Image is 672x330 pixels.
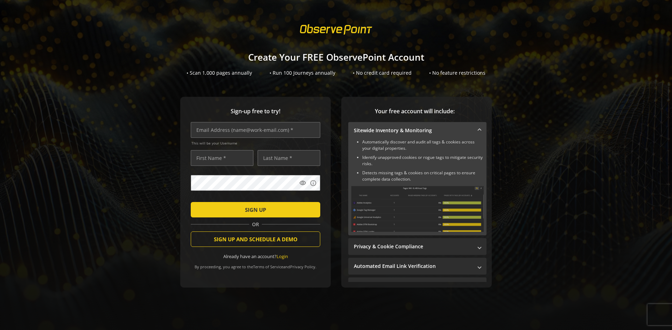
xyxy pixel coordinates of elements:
[258,150,320,166] input: Last Name *
[191,141,320,146] span: This will be your Username
[191,260,320,269] div: By proceeding, you agree to the and .
[191,253,320,260] div: Already have an account?
[276,253,288,260] a: Login
[429,69,485,76] div: • No feature restrictions
[362,139,484,151] li: Automatically discover and audit all tags & cookies across your digital properties.
[245,203,266,216] span: SIGN UP
[191,231,320,247] button: SIGN UP AND SCHEDULE A DEMO
[290,264,315,269] a: Privacy Policy
[351,186,484,232] img: Sitewide Inventory & Monitoring
[348,277,486,294] mat-expansion-panel-header: Performance Monitoring with Web Vitals
[354,263,472,270] mat-panel-title: Automated Email Link Verification
[353,69,412,76] div: • No credit card required
[348,258,486,275] mat-expansion-panel-header: Automated Email Link Verification
[253,264,283,269] a: Terms of Service
[348,238,486,255] mat-expansion-panel-header: Privacy & Cookie Compliance
[191,107,320,115] span: Sign-up free to try!
[354,243,472,250] mat-panel-title: Privacy & Cookie Compliance
[214,233,297,245] span: SIGN UP AND SCHEDULE A DEMO
[362,154,484,167] li: Identify unapproved cookies or rogue tags to mitigate security risks.
[249,221,262,228] span: OR
[348,107,481,115] span: Your free account will include:
[348,139,486,235] div: Sitewide Inventory & Monitoring
[348,122,486,139] mat-expansion-panel-header: Sitewide Inventory & Monitoring
[191,202,320,217] button: SIGN UP
[269,69,335,76] div: • Run 100 Journeys annually
[299,180,306,187] mat-icon: visibility
[310,180,317,187] mat-icon: info
[362,170,484,182] li: Detects missing tags & cookies on critical pages to ensure complete data collection.
[191,150,253,166] input: First Name *
[187,69,252,76] div: • Scan 1,000 pages annually
[354,127,472,134] mat-panel-title: Sitewide Inventory & Monitoring
[191,122,320,138] input: Email Address (name@work-email.com) *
